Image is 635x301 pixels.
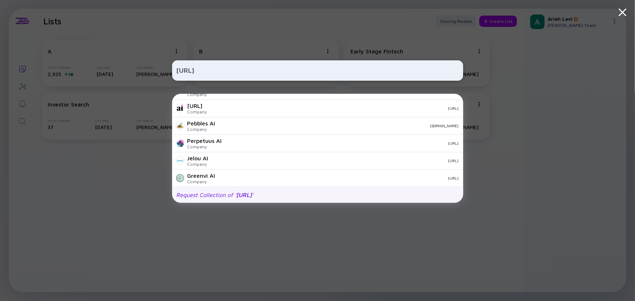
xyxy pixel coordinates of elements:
div: Greenvi AI [187,172,215,179]
input: Search Company or Investor... [176,64,459,77]
div: Company [187,144,222,149]
div: Company [187,161,209,167]
div: Perpetuus AI [187,137,222,144]
div: [URL] [214,158,459,163]
div: Company [187,179,215,184]
div: [URL] [213,106,459,111]
div: Jelou AI [187,155,209,161]
div: Company [187,109,207,115]
div: [DOMAIN_NAME] [221,124,459,128]
div: [URL] [228,141,459,145]
div: [URL] [221,176,459,180]
span: [URL] [237,192,252,198]
div: Company [187,127,215,132]
div: Company [187,92,211,97]
div: Pebbles Ai [187,120,215,127]
div: [URL] [187,103,207,109]
div: Request Collection of ' ' [176,192,254,198]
